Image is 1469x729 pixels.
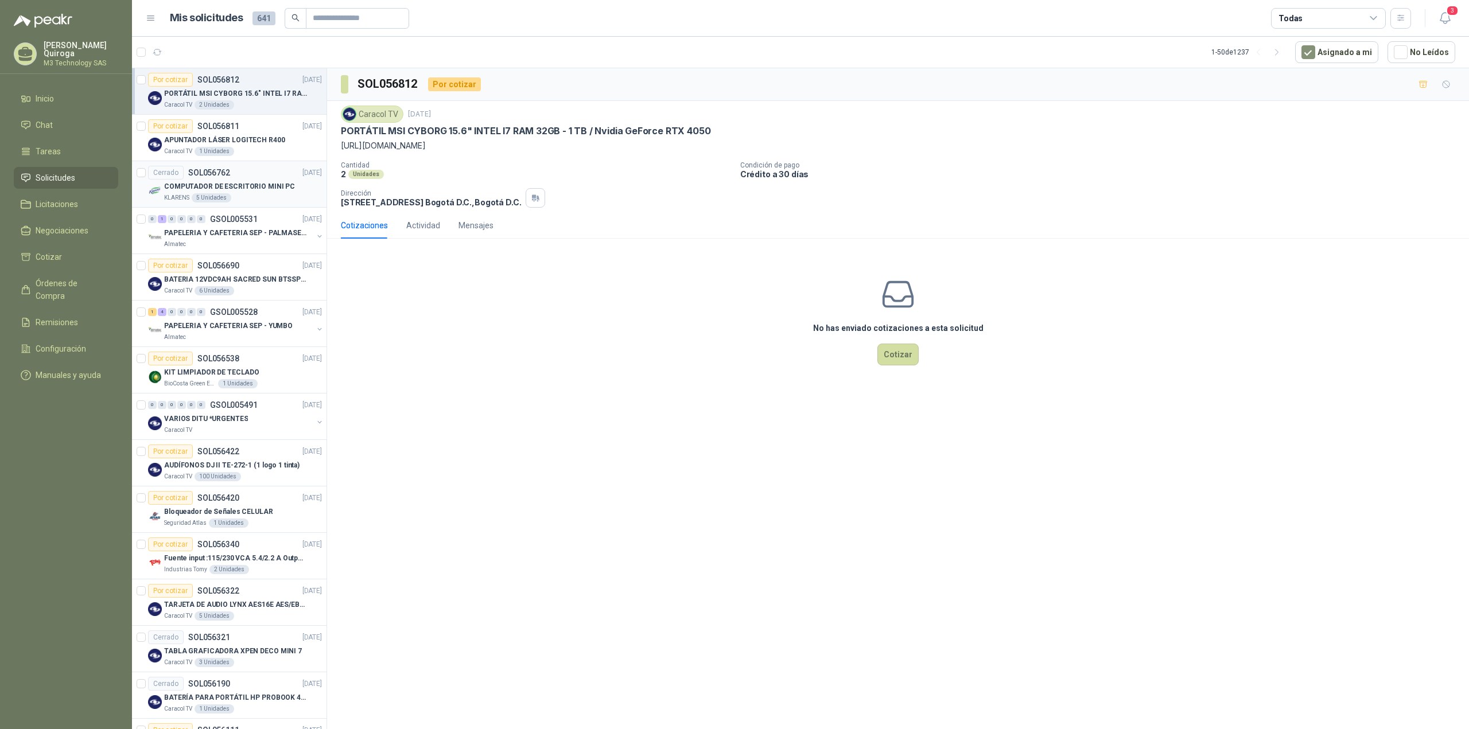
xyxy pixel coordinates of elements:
div: 1 Unidades [209,519,248,528]
a: Por cotizarSOL056340[DATE] Company LogoFuente input :115/230 VCA 5.4/2.2 A Output: 24 VDC 10 A 47... [132,533,327,579]
a: Cotizar [14,246,118,268]
p: Almatec [164,240,186,249]
div: 0 [177,308,186,316]
div: Cerrado [148,166,184,180]
img: Company Logo [148,91,162,105]
a: 0 0 0 0 0 0 GSOL005491[DATE] Company LogoVARIOS DITU *URGENTESCaracol TV [148,398,324,435]
a: Inicio [14,88,118,110]
a: Licitaciones [14,193,118,215]
div: 0 [177,215,186,223]
div: Por cotizar [428,77,481,91]
p: [DATE] [302,121,322,132]
div: 4 [158,308,166,316]
span: Órdenes de Compra [36,277,107,302]
p: Bloqueador de Señales CELULAR [164,506,273,517]
h3: No has enviado cotizaciones a esta solicitud [813,322,984,334]
a: 0 1 0 0 0 0 GSOL005531[DATE] Company LogoPAPELERIA Y CAFETERIA SEP - PALMASECAAlmatec [148,212,324,249]
span: Solicitudes [36,171,75,184]
p: PORTÁTIL MSI CYBORG 15.6" INTEL I7 RAM 32GB - 1 TB / Nvidia GeForce RTX 4050 [164,88,307,99]
div: 0 [148,215,157,223]
p: Industrias Tomy [164,565,207,574]
a: 1 4 0 0 0 0 GSOL005528[DATE] Company LogoPAPELERIA Y CAFETERIA SEP - YUMBOAlmatec [148,305,324,342]
a: Por cotizarSOL056538[DATE] Company LogoKIT LIMPIADOR DE TECLADOBioCosta Green Energy S.A.S1 Unidades [132,347,327,393]
span: Tareas [36,145,61,158]
a: Tareas [14,141,118,162]
p: SOL056322 [197,587,239,595]
p: GSOL005491 [210,401,258,409]
p: KLARENS [164,193,189,202]
img: Company Logo [148,416,162,430]
p: [DATE] [302,539,322,550]
div: Cerrado [148,630,184,644]
span: Configuración [36,342,86,355]
p: Crédito a 30 días [740,169,1464,179]
img: Company Logo [148,231,162,244]
a: Por cotizarSOL056422[DATE] Company LogoAUDÍFONOS DJ II TE-272-1 (1 logo 1 tinta)Caracol TV100 Uni... [132,440,327,486]
p: Caracol TV [164,658,192,667]
p: PAPELERIA Y CAFETERIA SEP - YUMBO [164,321,293,332]
div: 0 [187,215,196,223]
a: Chat [14,114,118,136]
img: Logo peakr [14,14,72,28]
div: 100 Unidades [195,472,241,481]
div: Cerrado [148,677,184,691]
a: Por cotizarSOL056690[DATE] Company LogoBATERIA 12VDC9AH SACRED SUN BTSSP12-9HRCaracol TV6 Unidades [132,254,327,301]
p: [DATE] [302,586,322,597]
span: Negociaciones [36,224,88,237]
p: Almatec [164,333,186,342]
p: BioCosta Green Energy S.A.S [164,379,216,388]
p: [DATE] [302,307,322,318]
p: Dirección [341,189,521,197]
p: Cantidad [341,161,731,169]
button: Cotizar [877,344,919,365]
a: CerradoSOL056762[DATE] Company LogoCOMPUTADOR DE ESCRITORIO MINI PCKLARENS5 Unidades [132,161,327,208]
p: SOL056420 [197,494,239,502]
p: Condición de pago [740,161,1464,169]
div: 0 [197,401,205,409]
span: Manuales y ayuda [36,369,101,381]
div: Unidades [348,170,384,179]
div: Mensajes [458,219,493,232]
p: SOL056190 [188,680,230,688]
p: PORTÁTIL MSI CYBORG 15.6" INTEL I7 RAM 32GB - 1 TB / Nvidia GeForce RTX 4050 [341,125,710,137]
img: Company Logo [148,323,162,337]
p: AUDÍFONOS DJ II TE-272-1 (1 logo 1 tinta) [164,460,300,471]
div: 0 [177,401,186,409]
img: Company Logo [148,184,162,198]
div: 2 Unidades [195,100,234,110]
p: TARJETA DE AUDIO LYNX AES16E AES/EBU PCI [164,599,307,610]
p: SOL056538 [197,354,239,362]
a: Configuración [14,338,118,360]
a: Manuales y ayuda [14,364,118,386]
a: Solicitudes [14,167,118,189]
div: 0 [148,401,157,409]
p: [URL][DOMAIN_NAME] [341,139,1455,152]
a: Por cotizarSOL056322[DATE] Company LogoTARJETA DE AUDIO LYNX AES16E AES/EBU PCICaracol TV5 Unidades [132,579,327,626]
p: [STREET_ADDRESS] Bogotá D.C. , Bogotá D.C. [341,197,521,207]
a: Negociaciones [14,220,118,241]
div: Por cotizar [148,445,193,458]
div: 1 Unidades [195,704,234,714]
p: APUNTADOR LÁSER LOGITECH R400 [164,135,285,146]
img: Company Logo [148,649,162,662]
span: search [292,14,300,22]
p: 2 [341,169,346,179]
div: 0 [158,401,166,409]
p: Caracol TV [164,147,192,156]
a: Por cotizarSOL056811[DATE] Company LogoAPUNTADOR LÁSER LOGITECH R400Caracol TV1 Unidades [132,115,327,161]
span: Cotizar [36,251,62,263]
div: Cotizaciones [341,219,388,232]
div: 3 Unidades [195,658,234,667]
p: [DATE] [302,260,322,271]
p: Caracol TV [164,286,192,295]
p: Caracol TV [164,611,192,621]
p: SOL056422 [197,447,239,455]
img: Company Logo [148,277,162,291]
p: TABLA GRAFICADORA XPEN DECO MINI 7 [164,646,302,657]
span: Remisiones [36,316,78,329]
div: 1 - 50 de 1237 [1211,43,1286,61]
span: 3 [1446,5,1459,16]
button: Asignado a mi [1295,41,1378,63]
p: M3 Technology SAS [44,60,118,67]
a: Órdenes de Compra [14,272,118,307]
